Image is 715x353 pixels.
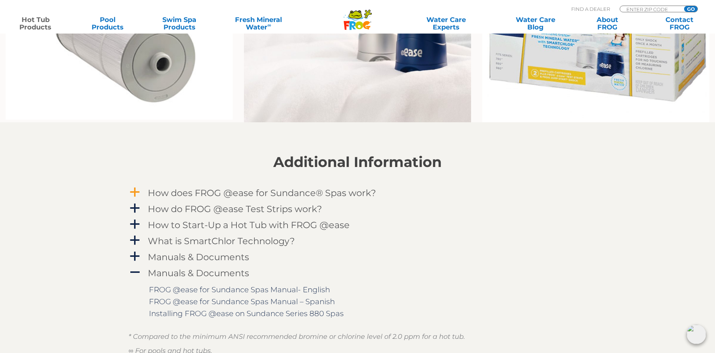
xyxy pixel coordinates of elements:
[508,16,563,31] a: Water CareBlog
[571,6,610,12] p: Find A Dealer
[128,186,587,200] a: a How does FROG @ease for Sundance® Spas work?
[7,16,63,31] a: Hot TubProducts
[148,220,350,230] h4: How to Start-Up a Hot Tub with FROG @ease
[129,235,140,246] span: a
[128,154,587,170] h2: Additional Information
[148,236,295,246] h4: What is SmartChlor Technology?
[148,268,249,278] h4: Manuals & Documents
[149,285,330,294] a: FROG @ease for Sundance Spas Manual- English
[129,187,140,198] span: a
[148,188,376,198] h4: How does FROG @ease for Sundance® Spas work?
[152,16,207,31] a: Swim SpaProducts
[79,16,135,31] a: PoolProducts
[579,16,635,31] a: AboutFROG
[148,252,249,262] h4: Manuals & Documents
[267,22,271,28] sup: ∞
[149,309,344,318] a: Installing FROG @ease on Sundance Series 880 Spas
[128,202,587,216] a: a How do FROG @ease Test Strips work?
[149,297,335,306] a: FROG @ease for Sundance Spas Manual – Spanish
[652,16,708,31] a: ContactFROG
[128,332,465,341] em: * Compared to the minimum ANSI recommended bromine or chlorine level of 2.0 ppm for a hot tub.
[128,234,587,248] a: a What is SmartChlor Technology?
[128,250,587,264] a: a Manuals & Documents
[129,251,140,262] span: a
[684,6,697,12] input: GO
[128,218,587,232] a: a How to Start-Up a Hot Tub with FROG @ease
[223,16,293,31] a: Fresh MineralWater∞
[148,204,322,214] h4: How do FROG @ease Test Strips work?
[626,6,676,12] input: Zip Code Form
[400,16,491,31] a: Water CareExperts
[129,219,140,230] span: a
[687,325,706,344] img: openIcon
[129,267,140,278] span: A
[129,203,140,214] span: a
[128,266,587,280] a: A Manuals & Documents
